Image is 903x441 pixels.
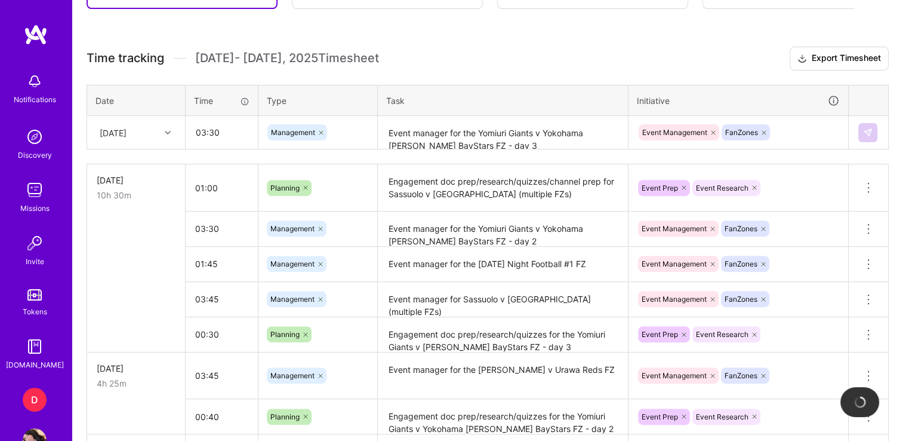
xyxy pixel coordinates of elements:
textarea: Event manager for Sassuolo v [GEOGRAPHIC_DATA] (multiple FZs) [379,283,627,316]
img: Submit [863,128,873,137]
textarea: Event manager for the [PERSON_NAME] v Urawa Reds FZ [379,354,627,399]
span: Management [270,371,315,380]
span: FanZones [725,128,758,137]
img: teamwork [23,178,47,202]
div: [DATE] [97,362,175,375]
span: Event Management [642,295,707,304]
span: Planning [270,412,300,421]
div: 10h 30m [97,189,175,201]
span: Planning [270,330,300,339]
span: FanZones [725,295,757,304]
input: HH:MM [186,172,258,204]
span: [DATE] - [DATE] , 2025 Timesheet [195,51,379,66]
img: guide book [23,335,47,359]
div: Tokens [23,305,47,318]
div: Initiative [637,94,840,108]
div: Time [194,94,249,107]
img: tokens [27,289,42,301]
span: FanZones [725,224,757,233]
input: HH:MM [186,213,258,244]
span: Planning [270,183,300,192]
img: bell [23,69,47,93]
span: Event Management [642,224,707,233]
div: [DOMAIN_NAME] [6,359,64,371]
div: 4h 25m [97,377,175,390]
span: Event Management [642,371,707,380]
span: Management [270,259,315,268]
textarea: Event manager for the Yomiuri Giants v Yokohama [PERSON_NAME] BayStars FZ - day 2 [379,213,627,246]
span: Management [271,128,315,137]
div: Invite [26,255,44,268]
div: [DATE] [97,174,175,186]
textarea: Event manager for the Yomiuri Giants v Yokohama [PERSON_NAME] BayStars FZ - day 3 [379,117,627,149]
div: [DATE] [100,126,127,139]
textarea: Event manager for the [DATE] Night Football #1 FZ [379,248,627,281]
span: Management [270,224,315,233]
textarea: Engagement doc prep/research/quizzes for the Yomiuri Giants v [PERSON_NAME] BayStars FZ - day 3 [379,318,627,351]
span: Event Prep [642,412,678,421]
span: FanZones [725,371,757,380]
input: HH:MM [186,360,258,391]
div: null [858,123,879,142]
span: Event Management [642,128,707,137]
span: Event Management [642,259,707,268]
span: Time tracking [87,51,164,66]
span: Event Research [696,412,748,421]
img: loading [853,395,867,409]
img: Invite [23,231,47,255]
input: HH:MM [186,248,258,280]
input: HH:MM [186,318,258,350]
span: Event Research [696,330,748,339]
div: Missions [20,202,50,215]
a: D [20,388,50,412]
span: Event Research [696,183,748,192]
th: Type [258,85,378,116]
textarea: Engagement doc prep/research/quizzes for the Yomiuri Giants v Yokohama [PERSON_NAME] BayStars FZ ... [379,400,627,433]
span: Event Prep [642,183,678,192]
img: logo [24,24,48,45]
div: Discovery [18,149,52,161]
th: Date [87,85,186,116]
span: Management [270,295,315,304]
div: D [23,388,47,412]
i: icon Download [797,53,807,65]
i: icon Chevron [165,130,171,136]
input: HH:MM [186,401,258,433]
span: FanZones [725,259,757,268]
button: Export Timesheet [790,47,889,71]
input: HH:MM [186,283,258,315]
span: Event Prep [642,330,678,339]
th: Task [378,85,628,116]
textarea: Engagement doc prep/research/quizzes/channel prep for Sassuolo v [GEOGRAPHIC_DATA] (multiple FZs) [379,166,627,210]
input: HH:MM [186,117,257,148]
div: Notifications [14,93,56,106]
img: discovery [23,125,47,149]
